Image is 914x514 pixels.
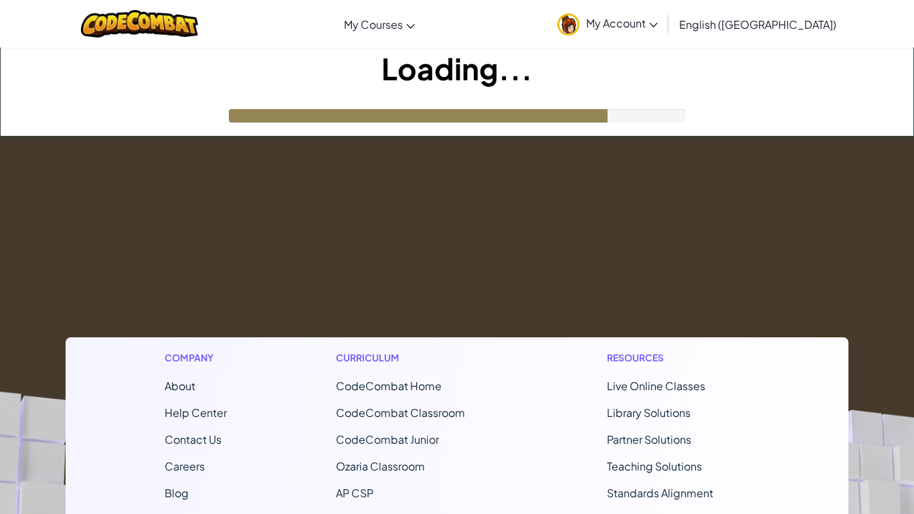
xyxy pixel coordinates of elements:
[607,459,702,473] a: Teaching Solutions
[679,17,836,31] span: English ([GEOGRAPHIC_DATA])
[336,379,442,393] span: CodeCombat Home
[81,10,198,37] img: CodeCombat logo
[336,432,439,446] a: CodeCombat Junior
[336,351,498,365] h1: Curriculum
[336,459,425,473] a: Ozaria Classroom
[1,48,913,89] h1: Loading...
[672,6,843,42] a: English ([GEOGRAPHIC_DATA])
[607,406,691,420] a: Library Solutions
[586,16,658,30] span: My Account
[607,351,749,365] h1: Resources
[337,6,422,42] a: My Courses
[557,13,579,35] img: avatar
[551,3,664,45] a: My Account
[165,351,227,365] h1: Company
[607,486,713,500] a: Standards Alignment
[607,432,691,446] a: Partner Solutions
[165,406,227,420] a: Help Center
[165,432,221,446] span: Contact Us
[336,406,465,420] a: CodeCombat Classroom
[344,17,403,31] span: My Courses
[336,486,373,500] a: AP CSP
[607,379,705,393] a: Live Online Classes
[165,379,195,393] a: About
[165,459,205,473] a: Careers
[165,486,189,500] a: Blog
